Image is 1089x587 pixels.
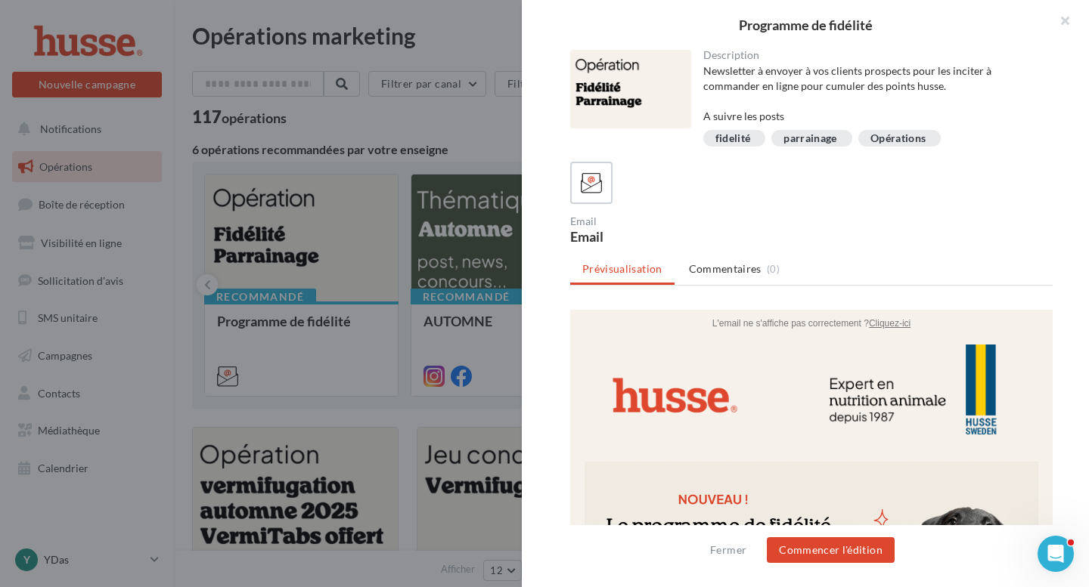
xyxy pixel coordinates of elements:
[570,216,805,227] div: Email
[299,8,340,19] a: Cliquez-ici
[767,537,895,563] button: Commencer l'édition
[870,133,926,144] div: Opérations
[22,35,461,144] img: BANNIERE_HUSSE_DIGITALEO.png
[703,50,1041,60] div: Description
[783,133,837,144] div: parrainage
[1038,536,1074,572] iframe: Intercom live chat
[689,261,762,277] span: Commentaires
[14,152,468,349] img: porgramme-fidelite-d.png
[142,8,299,19] span: L'email ne s'affiche pas correctement ?
[703,63,1041,124] div: Newsletter à envoyer à vos clients prospects pour les inciter à commander en ligne pour cumuler d...
[767,263,780,275] span: (0)
[704,541,752,559] button: Fermer
[570,230,805,243] div: Email
[546,18,1065,32] div: Programme de fidélité
[715,133,751,144] div: fidelité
